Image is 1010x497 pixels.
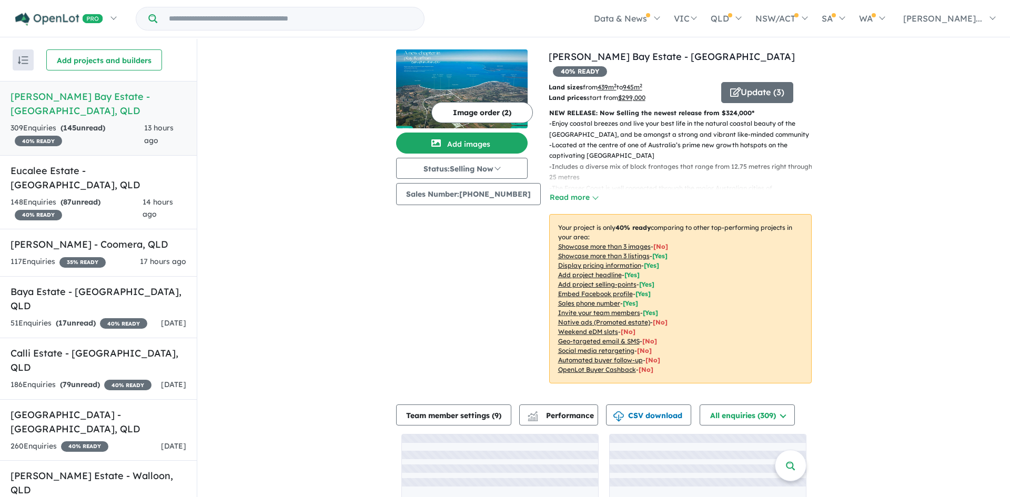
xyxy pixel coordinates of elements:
u: Social media retargeting [558,347,634,354]
span: 40 % READY [15,210,62,220]
p: - Enjoy coastal breezes and live your best life in the natural coastal beauty of the [GEOGRAPHIC_... [549,118,820,140]
span: [ Yes ] [652,252,668,260]
input: Try estate name, suburb, builder or developer [159,7,422,30]
span: [No] [621,328,635,336]
a: [PERSON_NAME] Bay Estate - [GEOGRAPHIC_DATA] [549,50,795,63]
span: [ Yes ] [624,271,640,279]
button: Sales Number:[PHONE_NUMBER] [396,183,541,205]
u: $ 299,000 [618,94,645,102]
img: download icon [613,411,624,422]
button: Team member settings (9) [396,404,511,425]
u: Add project headline [558,271,622,279]
span: [No] [637,347,652,354]
span: 40 % READY [15,136,62,146]
span: [ Yes ] [623,299,638,307]
div: 260 Enquir ies [11,440,108,453]
u: Weekend eDM slots [558,328,618,336]
button: Add projects and builders [46,49,162,70]
span: [ Yes ] [635,290,651,298]
span: [ Yes ] [639,280,654,288]
span: 87 [63,197,72,207]
b: Land prices [549,94,587,102]
img: sort.svg [18,56,28,64]
span: [No] [642,337,657,345]
button: Add images [396,133,528,154]
button: CSV download [606,404,691,425]
span: 145 [63,123,76,133]
h5: [PERSON_NAME] Estate - Walloon , QLD [11,469,186,497]
span: 40 % READY [104,380,151,390]
img: Openlot PRO Logo White [15,13,103,26]
span: 17 [58,318,67,328]
strong: ( unread) [60,123,105,133]
span: 40 % READY [61,441,108,452]
button: All enquiries (309) [700,404,795,425]
strong: ( unread) [56,318,96,328]
p: - Includes a diverse mix of block frontages that range from 12.75 metres right through to 25 metres [549,161,820,183]
u: Add project selling-points [558,280,637,288]
span: 17 hours ago [140,257,186,266]
span: 9 [494,411,499,420]
u: OpenLot Buyer Cashback [558,366,636,373]
span: [PERSON_NAME]... [903,13,982,24]
u: Native ads (Promoted estate) [558,318,650,326]
u: Showcase more than 3 images [558,242,651,250]
u: Display pricing information [558,261,641,269]
p: Your project is only comparing to other top-performing projects in your area: - - - - - - - - - -... [549,214,812,383]
button: Status:Selling Now [396,158,528,179]
div: 51 Enquir ies [11,317,147,330]
u: Automated buyer follow-up [558,356,643,364]
button: Update (3) [721,82,793,103]
div: 117 Enquir ies [11,256,106,268]
p: - The Fraser Coast is well connected through the major Australian cities of [GEOGRAPHIC_DATA] and... [549,183,820,205]
span: [DATE] [161,380,186,389]
u: Invite your team members [558,309,640,317]
span: [DATE] [161,441,186,451]
b: 40 % ready [615,224,651,231]
p: start from [549,93,713,103]
sup: 2 [640,83,642,88]
h5: Baya Estate - [GEOGRAPHIC_DATA] , QLD [11,285,186,313]
button: Read more [549,191,599,204]
span: [No] [645,356,660,364]
img: Bloom Hervey Bay Estate - Nikenbah [396,49,528,128]
span: [DATE] [161,318,186,328]
strong: ( unread) [60,197,100,207]
div: 309 Enquir ies [11,122,144,147]
button: Image order (2) [431,102,533,123]
span: 40 % READY [553,66,607,77]
u: Geo-targeted email & SMS [558,337,640,345]
span: [ Yes ] [643,309,658,317]
strong: ( unread) [60,380,100,389]
u: Sales phone number [558,299,620,307]
div: 148 Enquir ies [11,196,143,221]
span: 79 [63,380,71,389]
span: Performance [529,411,594,420]
span: [ No ] [653,242,668,250]
div: 186 Enquir ies [11,379,151,391]
h5: Eucalee Estate - [GEOGRAPHIC_DATA] , QLD [11,164,186,192]
sup: 2 [614,83,617,88]
span: [No] [653,318,668,326]
b: Land sizes [549,83,583,91]
span: [ Yes ] [644,261,659,269]
h5: Calli Estate - [GEOGRAPHIC_DATA] , QLD [11,346,186,374]
span: [No] [639,366,653,373]
img: line-chart.svg [528,411,537,417]
u: Embed Facebook profile [558,290,633,298]
p: from [549,82,713,93]
span: 40 % READY [100,318,147,329]
u: 439 m [598,83,617,91]
h5: [GEOGRAPHIC_DATA] - [GEOGRAPHIC_DATA] , QLD [11,408,186,436]
h5: [PERSON_NAME] - Coomera , QLD [11,237,186,251]
img: bar-chart.svg [528,414,538,421]
h5: [PERSON_NAME] Bay Estate - [GEOGRAPHIC_DATA] , QLD [11,89,186,118]
span: 13 hours ago [144,123,174,145]
u: 945 m [623,83,642,91]
p: - Located at the centre of one of Australia’s prime new growth hotspots on the captivating [GEOGR... [549,140,820,161]
button: Performance [519,404,598,425]
u: Showcase more than 3 listings [558,252,650,260]
span: 14 hours ago [143,197,173,219]
span: 35 % READY [59,257,106,268]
